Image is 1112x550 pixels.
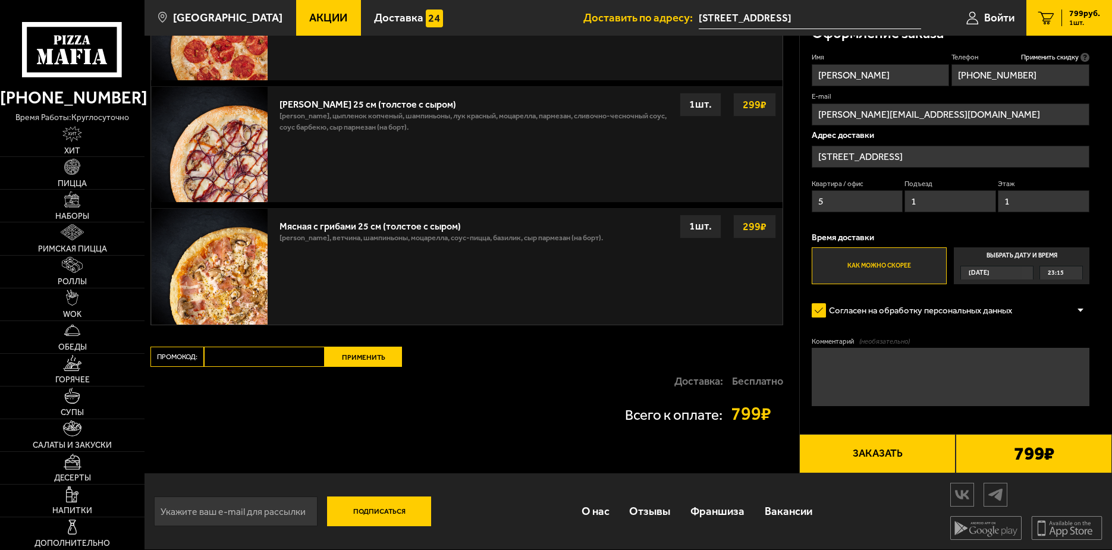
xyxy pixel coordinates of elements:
span: (необязательно) [859,337,910,346]
strong: 299 ₽ [740,215,769,238]
h3: Оформление заказа [812,26,944,40]
span: Россия, Санкт-Петербург, 1-й Предпортовый проезд, 13 [699,7,921,29]
label: Этаж [998,179,1089,188]
button: Заказать [799,434,956,473]
a: О нас [571,492,620,530]
span: Акции [309,12,347,24]
span: Доставка [374,12,423,24]
label: Согласен на обработку персональных данных [812,299,1024,322]
label: Телефон [951,52,1089,62]
span: Дополнительно [34,539,110,548]
input: Имя [812,64,950,86]
p: Время доставки [812,233,1090,242]
span: Супы [61,408,84,417]
img: vk [951,484,973,505]
a: Вакансии [755,492,822,530]
span: Десерты [54,474,91,482]
a: Отзывы [620,492,681,530]
img: tg [984,484,1007,505]
button: Подписаться [327,496,431,526]
div: Мясная с грибами 25 см (толстое с сыром) [279,215,603,232]
input: @ [812,103,1090,125]
span: 23:15 [1048,266,1064,279]
span: Роллы [58,278,87,286]
div: 1 шт. [680,93,721,117]
span: [GEOGRAPHIC_DATA] [173,12,282,24]
div: [PERSON_NAME] 25 см (толстое с сыром) [279,93,668,110]
span: Пицца [58,180,87,188]
button: Применить [325,347,402,367]
span: Обеды [58,343,87,351]
span: 799 руб. [1069,10,1100,18]
label: Подъезд [904,179,996,188]
strong: Бесплатно [732,376,783,386]
span: Доставить по адресу: [583,12,699,24]
a: Франшиза [680,492,755,530]
p: Доставка: [674,376,723,386]
label: Выбрать дату и время [954,247,1089,284]
span: WOK [63,310,81,319]
strong: 299 ₽ [740,93,769,116]
strong: 799 ₽ [731,404,783,423]
input: +7 ( [951,64,1089,86]
input: Укажите ваш e-mail для рассылки [154,496,318,526]
span: 1 шт. [1069,19,1100,26]
label: E-mail [812,92,1090,101]
div: 1 шт. [680,215,721,238]
span: [DATE] [969,266,990,279]
span: Салаты и закуски [33,441,112,450]
span: Напитки [52,507,92,515]
p: Всего к оплате: [625,408,723,422]
span: Горячее [55,376,90,384]
label: Имя [812,52,950,62]
span: Хит [64,147,80,155]
label: Комментарий [812,337,1090,346]
b: 799 ₽ [1014,444,1054,463]
span: Римская пицца [38,245,107,253]
p: Адрес доставки [812,131,1090,140]
label: Квартира / офис [812,179,903,188]
img: 15daf4d41897b9f0e9f617042186c801.svg [426,10,443,27]
p: [PERSON_NAME], цыпленок копченый, шампиньоны, лук красный, моцарелла, пармезан, сливочно-чесночны... [279,110,668,139]
input: Ваш адрес доставки [699,7,921,29]
a: Мясная с грибами 25 см (толстое с сыром)[PERSON_NAME], ветчина, шампиньоны, моцарелла, соус-пицца... [151,208,783,325]
span: Применить скидку [1021,52,1079,62]
p: [PERSON_NAME], ветчина, шампиньоны, моцарелла, соус-пицца, базилик, сыр пармезан (на борт). [279,232,603,249]
label: Промокод: [150,347,204,367]
span: Войти [984,12,1014,24]
a: [PERSON_NAME] 25 см (толстое с сыром)[PERSON_NAME], цыпленок копченый, шампиньоны, лук красный, м... [151,86,783,203]
span: Наборы [55,212,89,221]
label: Как можно скорее [812,247,947,284]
